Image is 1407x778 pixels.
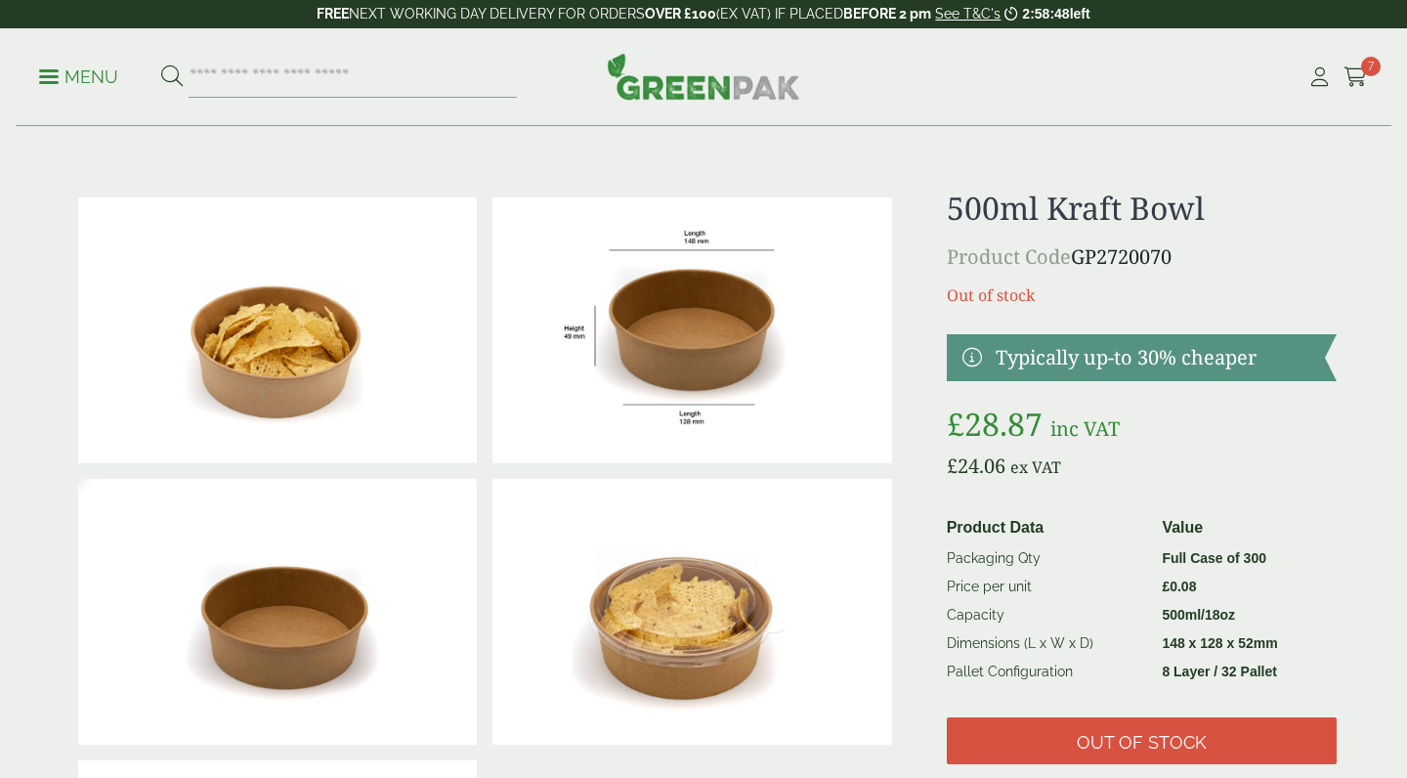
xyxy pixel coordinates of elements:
strong: BEFORE 2 pm [843,6,931,22]
i: My Account [1307,67,1332,87]
span: ex VAT [1010,456,1061,478]
i: Cart [1343,67,1368,87]
span: 2:58:48 [1022,6,1069,22]
bdi: 24.06 [947,453,1005,479]
span: inc VAT [1050,415,1120,442]
p: Out of stock [947,283,1337,307]
td: Capacity [939,601,1155,629]
h1: 500ml Kraft Bowl [947,190,1337,227]
strong: 8 Layer / 32 Pallet [1162,664,1277,679]
span: 7 [1361,57,1381,76]
img: Kraft Bowl 500ml With Nachos And Lid [492,479,891,745]
span: left [1070,6,1090,22]
bdi: 28.87 [947,403,1043,445]
span: Out of stock [1077,732,1207,754]
th: Value [1154,512,1329,544]
a: 7 [1343,63,1368,92]
span: Product Code [947,243,1071,270]
p: GP2720070 [947,242,1337,272]
img: Kraft Bowl 500ml With Nachos [78,197,477,463]
span: £ [947,453,958,479]
span: £ [1162,579,1170,594]
strong: 500ml/18oz [1162,607,1235,623]
span: £ [947,403,964,445]
p: Menu [39,65,118,89]
strong: FREE [317,6,349,22]
a: Menu [39,65,118,85]
td: Packaging Qty [939,544,1155,574]
td: Pallet Configuration [939,658,1155,686]
bdi: 0.08 [1162,579,1196,594]
img: GreenPak Supplies [607,53,800,100]
td: Dimensions (L x W x D) [939,629,1155,658]
img: Kraft Bowl 500ml [78,479,477,745]
img: KraftBowl_500 [492,197,891,463]
strong: Full Case of 300 [1162,550,1266,566]
a: See T&C's [935,6,1001,22]
td: Price per unit [939,573,1155,601]
th: Product Data [939,512,1155,544]
strong: 148 x 128 x 52mm [1162,635,1277,651]
strong: OVER £100 [645,6,716,22]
